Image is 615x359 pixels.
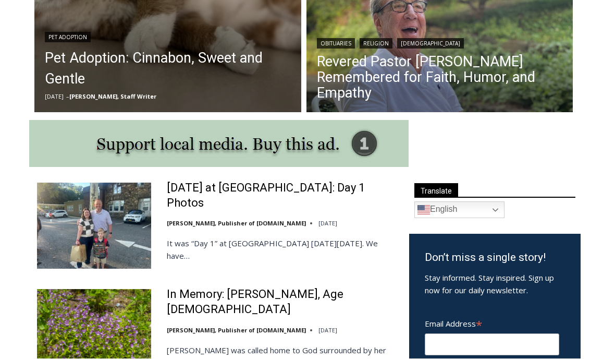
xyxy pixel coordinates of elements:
[45,48,291,90] a: Pet Adoption: Cinnabon, Sweet and Gentle
[317,37,563,49] div: | |
[273,104,483,127] span: Intern @ [DOMAIN_NAME]
[425,250,565,267] h3: Don’t miss a single story!
[167,327,306,334] a: [PERSON_NAME], Publisher of [DOMAIN_NAME]
[167,220,306,228] a: [PERSON_NAME], Publisher of [DOMAIN_NAME]
[45,93,64,101] time: [DATE]
[397,39,464,49] a: [DEMOGRAPHIC_DATA]
[317,54,563,101] a: Revered Pastor [PERSON_NAME] Remembered for Faith, Humor, and Empathy
[66,93,69,101] span: –
[360,39,392,49] a: Religion
[317,39,355,49] a: Obituaries
[425,272,565,297] p: Stay informed. Stay inspired. Sign up now for our daily newsletter.
[107,65,153,125] div: "the precise, almost orchestrated movements of cutting and assembling sushi and [PERSON_NAME] mak...
[414,202,505,219] a: English
[69,93,156,101] a: [PERSON_NAME], Staff Writer
[414,184,458,198] span: Translate
[417,204,430,217] img: en
[263,1,493,101] div: "[PERSON_NAME] and I covered the [DATE] Parade, which was a really eye opening experience as I ha...
[167,288,396,317] a: In Memory: [PERSON_NAME], Age [DEMOGRAPHIC_DATA]
[318,327,337,334] time: [DATE]
[425,314,559,332] label: Email Address
[1,105,105,130] a: Open Tues. - Sun. [PHONE_NUMBER]
[251,101,505,130] a: Intern @ [DOMAIN_NAME]
[3,107,102,147] span: Open Tues. - Sun. [PHONE_NUMBER]
[45,32,91,43] a: Pet Adoption
[318,220,337,228] time: [DATE]
[37,183,151,269] img: First Day of School at Rye City Schools: Day 1 Photos
[167,237,396,262] p: It was “Day 1” at [GEOGRAPHIC_DATA] [DATE][DATE]. We have…
[167,181,396,211] a: [DATE] at [GEOGRAPHIC_DATA]: Day 1 Photos
[29,121,409,167] img: support local media, buy this ad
